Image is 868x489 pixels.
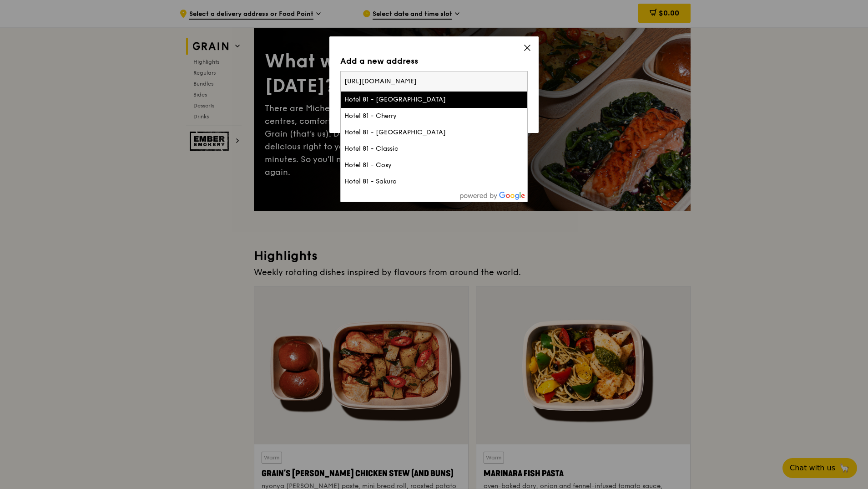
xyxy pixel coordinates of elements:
[340,55,528,67] div: Add a new address
[344,95,479,104] div: Hotel 81 - [GEOGRAPHIC_DATA]
[344,112,479,121] div: Hotel 81 - Cherry
[344,144,479,153] div: Hotel 81 - Classic
[344,128,479,137] div: Hotel 81 - [GEOGRAPHIC_DATA]
[344,161,479,170] div: Hotel 81 - Cosy
[344,177,479,186] div: Hotel 81 - Sakura
[460,192,525,200] img: powered-by-google.60e8a832.png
